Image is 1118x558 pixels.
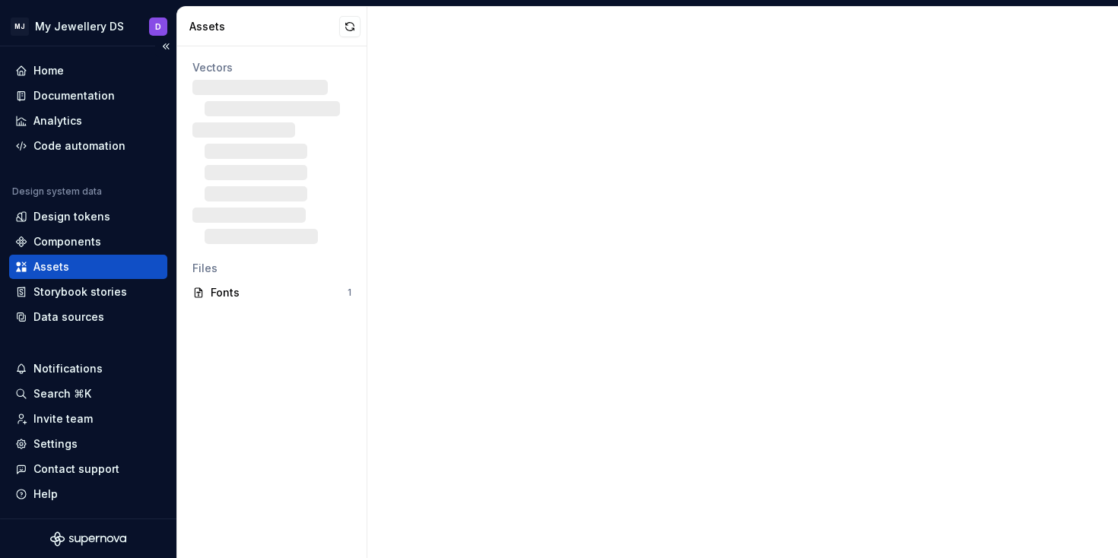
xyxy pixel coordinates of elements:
div: Home [33,63,64,78]
div: Design tokens [33,209,110,224]
button: Help [9,482,167,506]
div: Analytics [33,113,82,128]
div: Design system data [12,185,102,198]
div: Assets [33,259,69,274]
button: Contact support [9,457,167,481]
div: 1 [348,287,351,299]
div: Assets [189,19,339,34]
div: Components [33,234,101,249]
a: Invite team [9,407,167,431]
a: Analytics [9,109,167,133]
button: MJMy Jewellery DSD [3,10,173,43]
a: Storybook stories [9,280,167,304]
div: Files [192,261,351,276]
div: Fonts [211,285,348,300]
div: Storybook stories [33,284,127,300]
div: Settings [33,436,78,452]
a: Code automation [9,134,167,158]
div: Help [33,487,58,502]
div: Contact support [33,461,119,477]
a: Home [9,59,167,83]
div: Documentation [33,88,115,103]
div: Invite team [33,411,93,426]
svg: Supernova Logo [50,531,126,547]
a: Fonts1 [186,281,357,305]
div: MJ [11,17,29,36]
div: My Jewellery DS [35,19,124,34]
div: Search ⌘K [33,386,91,401]
button: Collapse sidebar [155,36,176,57]
a: Design tokens [9,204,167,229]
a: Data sources [9,305,167,329]
button: Notifications [9,357,167,381]
div: Data sources [33,309,104,325]
a: Components [9,230,167,254]
div: Code automation [33,138,125,154]
div: D [155,21,161,33]
a: Assets [9,255,167,279]
a: Documentation [9,84,167,108]
button: Search ⌘K [9,382,167,406]
div: Vectors [192,60,351,75]
a: Settings [9,432,167,456]
div: Notifications [33,361,103,376]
